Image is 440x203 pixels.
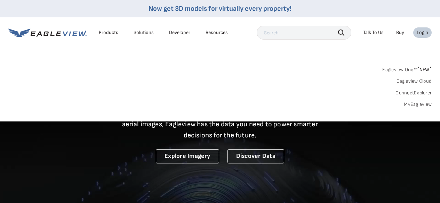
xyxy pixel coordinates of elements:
div: Talk To Us [363,29,384,36]
div: Login [417,29,428,36]
a: Eagleview Cloud [397,78,432,84]
a: Explore Imagery [156,149,219,163]
a: MyEagleview [404,101,432,108]
a: Discover Data [227,149,284,163]
a: Eagleview One™*NEW* [382,65,432,73]
a: ConnectExplorer [395,90,432,96]
div: Solutions [134,29,154,36]
span: NEW [417,67,432,73]
a: Buy [396,29,404,36]
p: A new era starts here. Built on more than 3.5 billion high-resolution aerial images, Eagleview ha... [114,108,327,141]
div: Products [99,29,118,36]
div: Resources [206,29,228,36]
a: Now get 3D models for virtually every property! [149,5,291,13]
input: Search [257,26,351,40]
a: Developer [169,29,190,36]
